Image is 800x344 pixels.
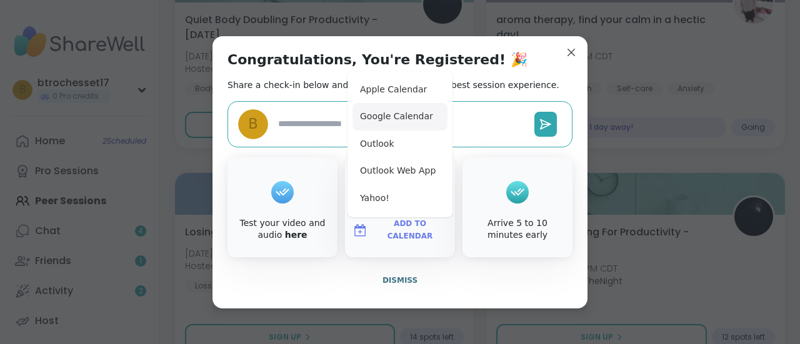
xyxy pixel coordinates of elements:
button: Google Calendar [352,103,447,130]
h2: Share a check-in below and see our tips to get the best session experience. [227,79,559,91]
button: Dismiss [227,267,572,293]
button: Outlook [352,130,447,158]
div: Test your video and audio [230,217,335,242]
img: ShareWell Logomark [352,223,367,238]
button: Apple Calendar [352,76,447,104]
button: Add to Calendar [347,217,452,243]
span: b [248,113,258,135]
button: Outlook Web App [352,157,447,185]
span: Add to Calendar [372,218,447,242]
div: Arrive 5 to 10 minutes early [465,217,570,242]
span: Dismiss [382,276,417,285]
button: Yahoo! [352,185,447,212]
h1: Congratulations, You're Registered! 🎉 [227,51,527,69]
a: here [285,230,307,240]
